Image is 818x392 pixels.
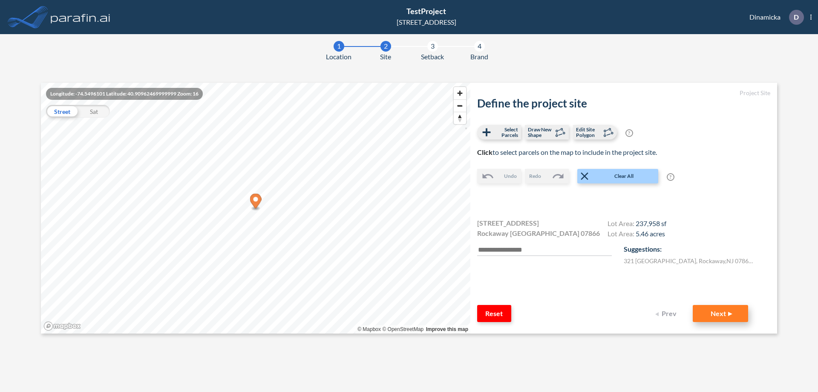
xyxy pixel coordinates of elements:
span: to select parcels on the map to include in the project site. [477,148,657,156]
button: Clear All [577,169,658,183]
span: Setback [421,52,444,62]
span: 237,958 sf [636,219,666,227]
canvas: Map [41,83,470,334]
h5: Project Site [477,90,770,97]
span: Draw New Shape [528,127,553,138]
a: Mapbox homepage [43,321,81,331]
div: 4 [474,41,485,52]
button: Redo [525,169,569,183]
div: Longitude: -74.5496101 Latitude: 40.90962469999999 Zoom: 16 [46,88,203,100]
a: OpenStreetMap [382,326,423,332]
b: Click [477,148,493,156]
button: Zoom in [454,87,466,99]
button: Undo [477,169,521,183]
label: 321 [GEOGRAPHIC_DATA] , Rockaway , NJ 07866 , US [624,256,756,265]
span: Clear All [591,172,657,180]
p: D [794,13,799,21]
h4: Lot Area: [608,219,666,229]
span: Undo [504,172,517,180]
div: 1 [334,41,344,52]
div: Map marker [250,194,262,211]
div: Sat [78,105,110,118]
h2: Define the project site [477,97,770,110]
div: Street [46,105,78,118]
button: Reset [477,305,511,322]
span: TestProject [406,6,446,16]
span: Select Parcels [493,127,518,138]
a: Improve this map [426,326,468,332]
p: Suggestions: [624,244,770,254]
div: [STREET_ADDRESS] [397,17,456,27]
a: Mapbox [357,326,381,332]
span: Redo [529,172,541,180]
button: Next [693,305,748,322]
span: Zoom out [454,100,466,112]
div: 3 [427,41,438,52]
button: Zoom out [454,99,466,112]
h4: Lot Area: [608,229,666,240]
span: Edit Site Polygon [576,127,601,138]
button: Reset bearing to north [454,112,466,124]
span: Site [380,52,391,62]
div: Dinamicka [737,10,812,25]
span: Brand [470,52,488,62]
span: Rockaway [GEOGRAPHIC_DATA] 07866 [477,228,600,238]
span: ? [625,129,633,137]
span: Location [326,52,351,62]
div: 2 [380,41,391,52]
span: ? [667,173,674,181]
img: logo [49,9,112,26]
span: 5.46 acres [636,229,665,238]
button: Prev [650,305,684,322]
span: [STREET_ADDRESS] [477,218,539,228]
